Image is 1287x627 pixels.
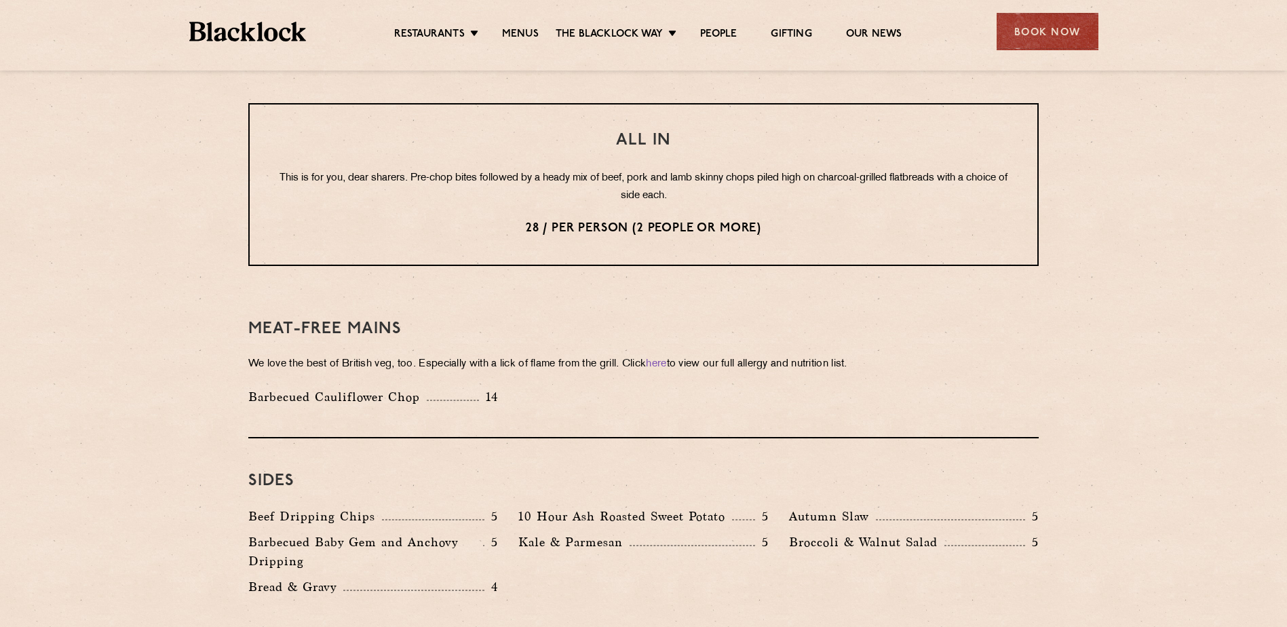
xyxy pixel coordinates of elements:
[248,320,1039,338] h3: Meat-Free mains
[394,28,465,43] a: Restaurants
[518,533,630,552] p: Kale & Parmesan
[789,507,876,526] p: Autumn Slaw
[518,507,732,526] p: 10 Hour Ash Roasted Sweet Potato
[248,355,1039,374] p: We love the best of British veg, too. Especially with a lick of flame from the grill. Click to vi...
[277,170,1010,205] p: This is for you, dear sharers. Pre-chop bites followed by a heady mix of beef, pork and lamb skin...
[248,533,483,571] p: Barbecued Baby Gem and Anchovy Dripping
[189,22,307,41] img: BL_Textured_Logo-footer-cropped.svg
[248,387,427,406] p: Barbecued Cauliflower Chop
[484,578,498,596] p: 4
[789,533,944,552] p: Broccoli & Walnut Salad
[556,28,663,43] a: The Blacklock Way
[248,472,1039,490] h3: Sides
[997,13,1098,50] div: Book Now
[502,28,539,43] a: Menus
[771,28,811,43] a: Gifting
[484,508,498,525] p: 5
[248,507,382,526] p: Beef Dripping Chips
[277,220,1010,237] p: 28 / per person (2 people or more)
[479,388,499,406] p: 14
[646,359,666,369] a: here
[846,28,902,43] a: Our News
[700,28,737,43] a: People
[248,577,343,596] p: Bread & Gravy
[277,132,1010,149] h3: All In
[1025,508,1039,525] p: 5
[1025,533,1039,551] p: 5
[484,533,498,551] p: 5
[755,508,769,525] p: 5
[755,533,769,551] p: 5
